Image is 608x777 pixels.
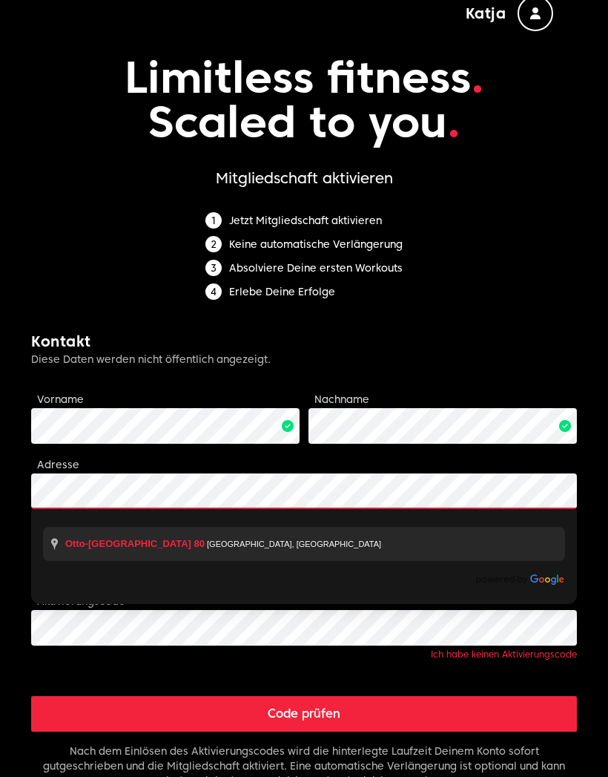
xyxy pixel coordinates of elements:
[471,50,484,104] span: .
[31,352,577,367] p: Diese Daten werden nicht öffentlich angezeigt.
[194,538,205,549] span: 80
[447,94,460,148] span: .
[205,236,403,252] li: Keine automatische Verlängerung
[207,540,381,548] span: [GEOGRAPHIC_DATA], [GEOGRAPHIC_DATA]
[31,31,577,168] p: Limitless fitness Scaled to you
[205,212,403,229] li: Jetzt Mitgliedschaft aktivieren
[31,696,577,732] button: Code prüfen
[65,538,191,549] span: Otto-[GEOGRAPHIC_DATA]
[466,3,506,24] span: Katja
[205,260,403,276] li: Absolviere Deine ersten Workouts
[431,649,577,660] a: Ich habe keinen Aktivierungscode
[37,459,79,471] label: Adresse
[314,393,369,405] label: Nachname
[205,283,403,300] li: Erlebe Deine Erfolge
[31,168,577,188] h1: Mitgliedschaft aktivieren
[31,331,577,352] h2: Kontakt
[37,393,84,405] label: Vorname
